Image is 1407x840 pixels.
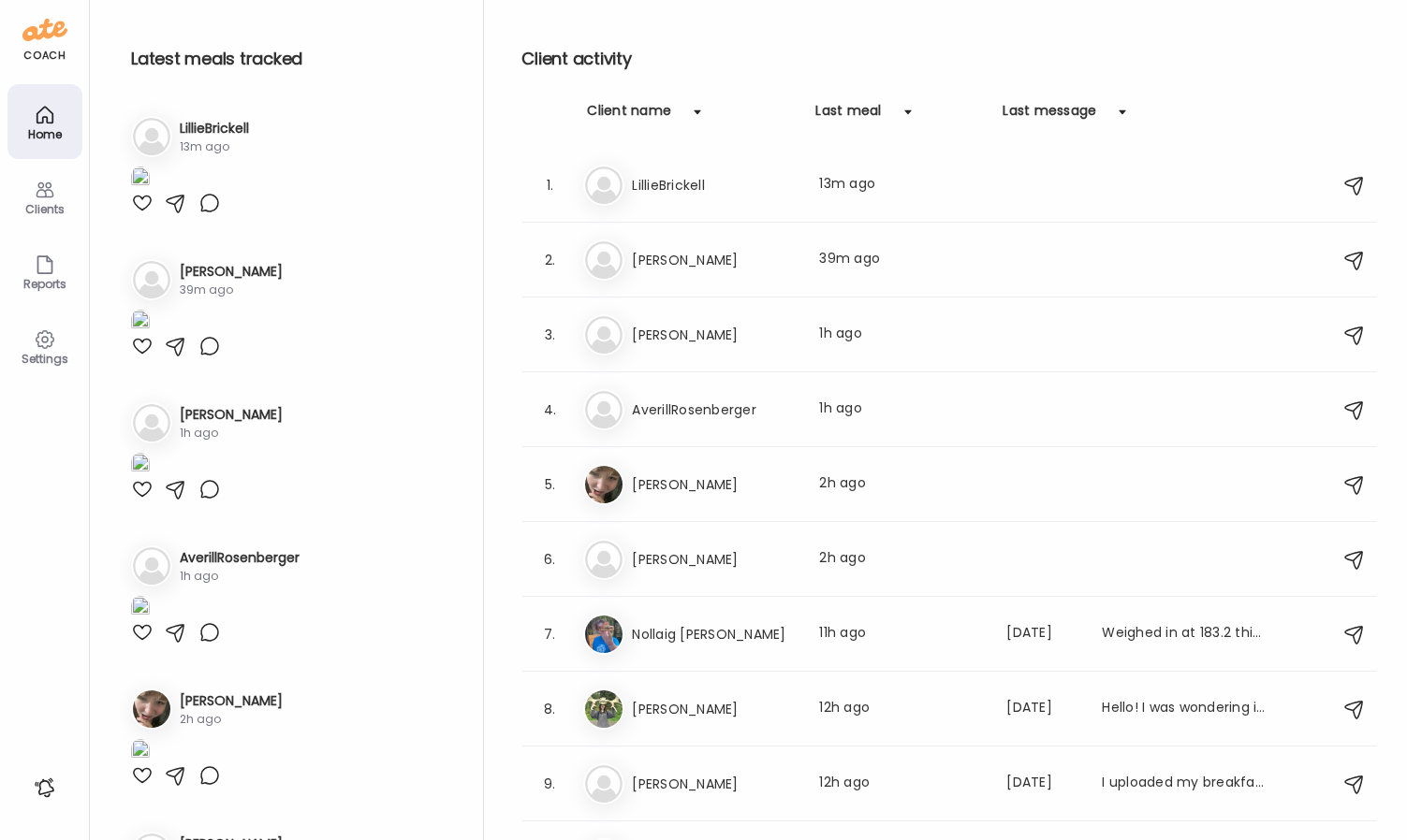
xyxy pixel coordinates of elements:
div: 2h ago [819,473,984,496]
img: images%2Fm4Nv6Rby8pPtpFXfYIONKFnL65C3%2FbVy32rAyUDdFKjAzsGEF%2FJ6fLenWZGTN7VNXJ72Wj_1080 [131,167,150,192]
img: images%2F3tGSY3dx8GUoKIuQhikLuRCPSN33%2Ffavorites%2FSZ7vBTC2MA4y6Qll6Ty4_1080 [131,310,150,335]
div: Hello! I was wondering if I get a craving for soda, do you recommend olipop/poppi drinks? [1102,698,1267,720]
div: 1h ago [180,425,283,442]
div: Client name [587,101,671,131]
h3: LillieBrickell [180,119,249,138]
img: images%2FVv5Hqadp83Y4MnRrP5tYi7P5Lf42%2FiZZ4REPWaSKK6jpiutBY%2FvUhgqyXA6X7suvL2g16q_1080 [131,453,150,478]
div: 39m ago [180,282,283,298]
div: 4. [538,398,561,421]
h2: Client activity [521,45,1377,73]
div: Settings [11,353,79,365]
img: bg-avatar-default.svg [585,241,623,279]
img: bg-avatar-default.svg [133,261,170,298]
img: ate [22,15,67,45]
h3: [PERSON_NAME] [632,324,797,346]
div: [DATE] [1006,773,1079,795]
div: 9. [538,773,561,795]
img: images%2FDlCF3wxT2yddTnnxpsSUtJ87eUZ2%2Fxnuor2phewgLZHE8I5i0%2FDz2I0cb13zrKH86cDqln_1080 [131,596,150,621]
h2: Latest meals tracked [131,45,453,73]
div: 7. [538,623,561,645]
img: bg-avatar-default.svg [585,167,623,204]
h3: [PERSON_NAME] [180,262,283,282]
div: 12h ago [819,773,984,795]
img: bg-avatar-default.svg [585,541,623,578]
div: 11h ago [819,623,984,645]
h3: [PERSON_NAME] [632,698,797,720]
div: Reports [11,278,79,290]
div: 1h ago [180,568,300,585]
div: 2h ago [819,548,984,571]
h3: [PERSON_NAME] [632,548,797,571]
div: coach [23,48,66,64]
img: bg-avatar-default.svg [585,391,623,428]
div: Last meal [815,101,881,131]
div: [DATE] [1006,623,1079,645]
div: [DATE] [1006,698,1079,720]
div: 1. [538,174,561,196]
div: 13m ago [180,138,249,155]
div: 1h ago [819,398,984,421]
div: 12h ago [819,698,984,720]
div: 2. [538,249,561,271]
h3: LillieBrickell [632,174,797,196]
div: I uploaded my breakfast but not sure I did it right 😂 can you see it? [1102,773,1267,795]
h3: Nollaig [PERSON_NAME] [632,623,797,645]
img: bg-avatar-default.svg [133,118,170,155]
div: Weighed in at 183.2 this morning [1102,623,1267,645]
div: 13m ago [819,174,984,196]
div: 1h ago [819,324,984,346]
h3: [PERSON_NAME] [180,405,283,425]
div: 3. [538,324,561,346]
div: 6. [538,548,561,571]
img: avatars%2FguMlrAoU3Qe0WxLzca1mfYkwLcQ2 [585,690,623,728]
img: avatars%2FE8qzEuFo72hcI06PzcZ7epmPPzi1 [133,690,170,728]
img: bg-avatar-default.svg [585,316,623,354]
h3: [PERSON_NAME] [632,249,797,271]
div: Last message [1003,101,1096,131]
img: avatars%2FtWGZA4JeKxP2yWK9tdH6lKky5jf1 [585,616,623,653]
div: 8. [538,698,561,720]
img: bg-avatar-default.svg [133,404,170,442]
h3: [PERSON_NAME] [632,473,797,496]
div: 2h ago [180,711,283,728]
div: Clients [11,203,79,215]
div: 5. [538,473,561,496]
img: images%2FE8qzEuFo72hcI06PzcZ7epmPPzi1%2FjExcgocZQTg5sMGYfb7N%2FpcQlZhmzr1BXkRpwU1Hw_1080 [131,739,150,764]
div: 39m ago [819,249,984,271]
h3: AverillRosenberger [632,398,797,421]
h3: [PERSON_NAME] [632,773,797,795]
h3: [PERSON_NAME] [180,691,283,711]
h3: AverillRosenberger [180,548,300,568]
img: avatars%2FE8qzEuFo72hcI06PzcZ7epmPPzi1 [585,466,623,503]
img: bg-avatar-default.svg [585,765,623,803]
img: bg-avatar-default.svg [133,547,170,585]
div: Home [11,128,79,140]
